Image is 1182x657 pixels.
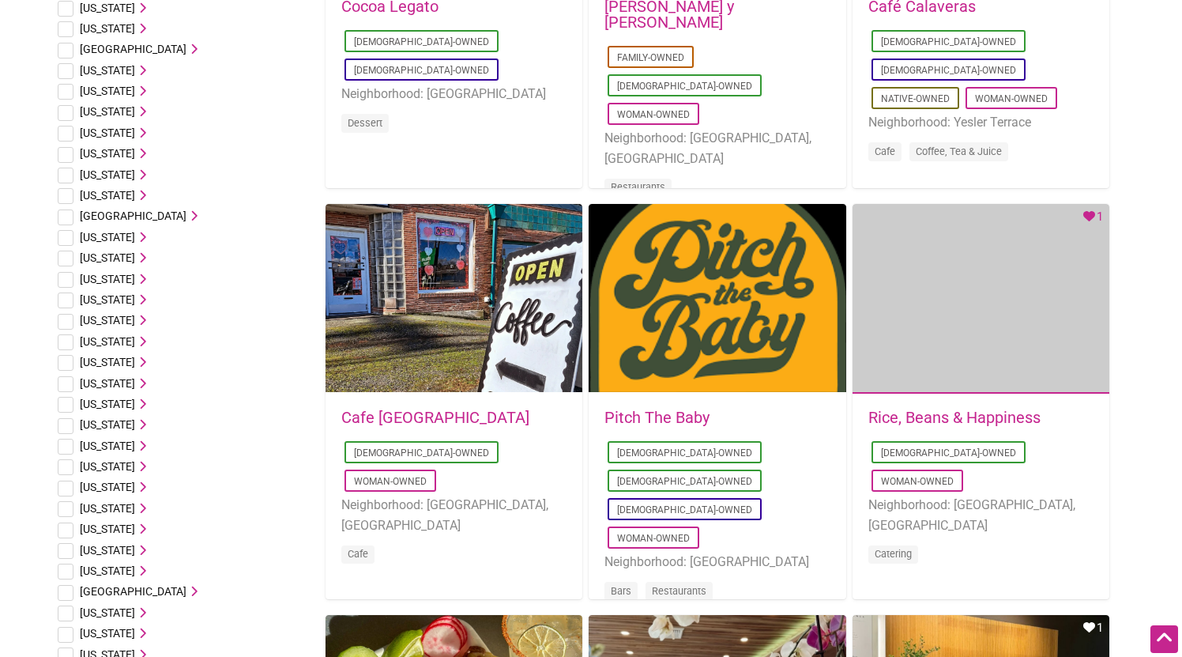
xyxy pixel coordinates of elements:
[875,145,895,157] a: Cafe
[80,481,135,493] span: [US_STATE]
[80,273,135,285] span: [US_STATE]
[868,112,1094,133] li: Neighborhood: Yesler Terrace
[881,36,1016,47] a: [DEMOGRAPHIC_DATA]-Owned
[341,84,567,104] li: Neighborhood: [GEOGRAPHIC_DATA]
[617,52,684,63] a: Family-Owned
[604,128,830,168] li: Neighborhood: [GEOGRAPHIC_DATA], [GEOGRAPHIC_DATA]
[1083,210,1095,222] i: Favorite Count
[80,189,135,202] span: [US_STATE]
[617,109,690,120] a: Woman-Owned
[80,105,135,118] span: [US_STATE]
[348,548,368,560] a: Cafe
[80,418,135,431] span: [US_STATE]
[868,495,1094,535] li: Neighborhood: [GEOGRAPHIC_DATA], [GEOGRAPHIC_DATA]
[604,552,830,572] li: Neighborhood: [GEOGRAPHIC_DATA]
[881,447,1016,459] a: [DEMOGRAPHIC_DATA]-Owned
[341,408,529,427] a: Cafe [GEOGRAPHIC_DATA]
[80,293,135,306] span: [US_STATE]
[975,93,1048,104] a: Woman-Owned
[348,117,382,129] a: Dessert
[80,168,135,181] span: [US_STATE]
[604,408,710,427] a: Pitch The Baby
[80,251,135,264] span: [US_STATE]
[611,181,665,193] a: Restaurants
[80,356,135,368] span: [US_STATE]
[354,65,489,76] a: [DEMOGRAPHIC_DATA]-Owned
[881,65,1016,76] a: [DEMOGRAPHIC_DATA]-Owned
[80,606,135,619] span: [US_STATE]
[652,585,706,597] a: Restaurants
[1083,208,1103,226] div: 1
[80,564,135,577] span: [US_STATE]
[80,231,135,244] span: [US_STATE]
[80,314,135,327] span: [US_STATE]
[868,408,1041,427] a: Rice, Beans & Happiness
[80,22,135,35] span: [US_STATE]
[611,585,631,597] a: Bars
[80,85,135,97] span: [US_STATE]
[80,502,135,515] span: [US_STATE]
[80,440,135,452] span: [US_STATE]
[80,460,135,473] span: [US_STATE]
[881,93,950,104] a: Native-Owned
[80,377,135,390] span: [US_STATE]
[80,585,186,598] span: [GEOGRAPHIC_DATA]
[617,476,752,487] a: [DEMOGRAPHIC_DATA]-Owned
[80,2,135,14] span: [US_STATE]
[80,523,135,535] span: [US_STATE]
[916,145,1002,157] a: Coffee, Tea & Juice
[881,476,954,487] a: Woman-Owned
[341,495,567,535] li: Neighborhood: [GEOGRAPHIC_DATA], [GEOGRAPHIC_DATA]
[354,476,427,487] a: Woman-Owned
[80,147,135,160] span: [US_STATE]
[875,548,912,560] a: Catering
[617,81,752,92] a: [DEMOGRAPHIC_DATA]-Owned
[354,447,489,459] a: [DEMOGRAPHIC_DATA]-Owned
[354,36,489,47] a: [DEMOGRAPHIC_DATA]-Owned
[617,447,752,459] a: [DEMOGRAPHIC_DATA]-Owned
[80,43,186,55] span: [GEOGRAPHIC_DATA]
[80,544,135,557] span: [US_STATE]
[80,335,135,348] span: [US_STATE]
[1150,625,1178,653] div: Scroll Back to Top
[80,398,135,410] span: [US_STATE]
[617,533,690,544] a: Woman-Owned
[80,210,186,222] span: [GEOGRAPHIC_DATA]
[80,64,135,77] span: [US_STATE]
[80,126,135,139] span: [US_STATE]
[80,627,135,640] span: [US_STATE]
[617,504,752,515] a: [DEMOGRAPHIC_DATA]-Owned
